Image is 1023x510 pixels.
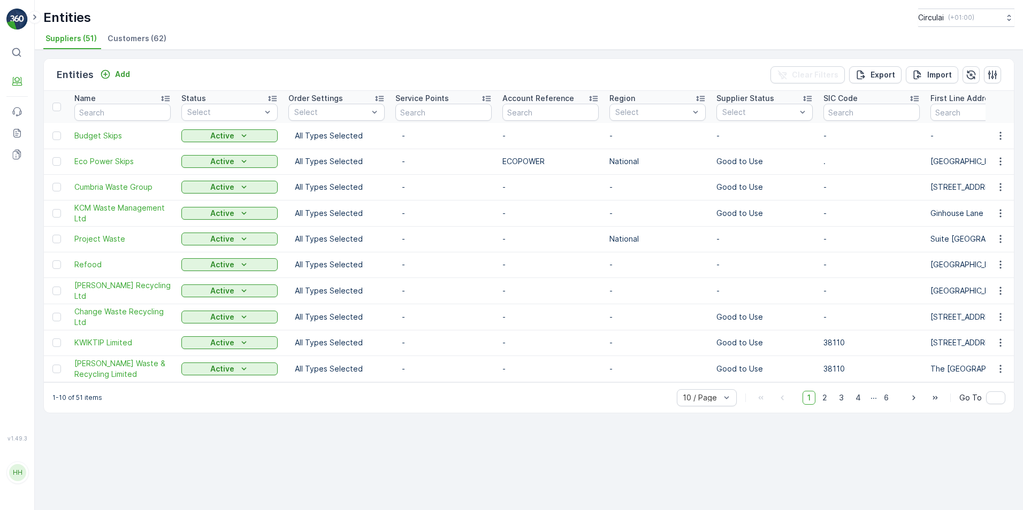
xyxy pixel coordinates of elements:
div: HH [9,464,26,481]
td: Good to Use [711,330,818,356]
p: - [402,312,485,322]
p: Active [210,285,234,296]
button: Active [181,284,278,297]
td: National [604,149,711,174]
td: National [604,226,711,252]
td: - [497,123,604,149]
p: All Types Selected [295,285,378,296]
p: Add [115,69,130,80]
p: Import [927,69,952,80]
p: Select [187,107,261,118]
p: Active [210,337,234,348]
input: Search [395,104,492,121]
td: - [604,304,711,330]
td: - [711,252,818,277]
button: Active [181,233,278,245]
td: 38110 [818,330,925,356]
td: ECOPOWER [497,149,604,174]
div: Toggle Row Selected [52,287,61,295]
td: 38110 [818,356,925,382]
input: Search [502,104,599,121]
span: Customers (62) [108,33,166,44]
td: - [604,277,711,304]
button: Active [181,362,278,375]
p: All Types Selected [295,182,378,192]
p: Active [210,182,234,192]
p: Service Points [395,93,449,104]
button: Active [181,311,278,323]
p: - [402,156,485,167]
div: Toggle Row Selected [52,365,61,373]
td: - [497,330,604,356]
td: Good to Use [711,149,818,174]
p: - [402,182,485,192]
p: - [402,208,485,219]
td: - [497,226,604,252]
p: Select [615,107,689,118]
a: Cumbria Waste Group [74,182,171,192]
span: v 1.49.3 [6,435,28,442]
a: KWIKTIP Limited [74,337,171,348]
td: - [497,304,604,330]
p: All Types Selected [295,234,378,244]
p: All Types Selected [295,337,378,348]
td: - [818,123,925,149]
button: Circulai(+01:00) [918,9,1014,27]
input: Search [823,104,920,121]
p: First Line Address [930,93,998,104]
button: Active [181,181,278,194]
button: Add [96,68,134,81]
p: ... [871,391,877,405]
div: Toggle Row Selected [52,183,61,191]
a: Refood [74,259,171,270]
td: - [818,252,925,277]
td: . [818,149,925,174]
p: Entities [57,67,94,82]
td: - [818,226,925,252]
p: - [402,285,485,296]
button: Export [849,66,902,83]
input: Search [74,104,171,121]
p: Active [210,364,234,374]
p: - [402,364,485,374]
td: Good to Use [711,356,818,382]
td: - [711,226,818,252]
a: Project Waste [74,234,171,244]
p: Active [210,208,234,219]
button: Active [181,258,278,271]
p: Active [210,234,234,244]
td: - [497,200,604,226]
div: Toggle Row Selected [52,313,61,321]
p: - [402,337,485,348]
a: Change Waste Recycling Ltd [74,306,171,328]
div: Toggle Row Selected [52,209,61,218]
p: Export [871,69,895,80]
p: Select [294,107,368,118]
td: - [818,304,925,330]
a: Budget Skips [74,130,171,141]
td: - [497,252,604,277]
p: Status [181,93,206,104]
p: - [402,259,485,270]
td: - [818,174,925,200]
p: Order Settings [288,93,343,104]
p: All Types Selected [295,130,378,141]
td: - [604,356,711,382]
p: - [402,234,485,244]
p: Circulai [918,12,944,23]
p: Active [210,312,234,322]
td: - [497,356,604,382]
p: Name [74,93,96,104]
a: KCM Waste Management Ltd [74,203,171,224]
p: All Types Selected [295,208,378,219]
td: - [818,200,925,226]
button: Active [181,336,278,349]
span: 3 [834,391,849,405]
td: Good to Use [711,174,818,200]
button: Clear Filters [770,66,845,83]
p: Active [210,130,234,141]
span: [PERSON_NAME] Recycling Ltd [74,280,171,302]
